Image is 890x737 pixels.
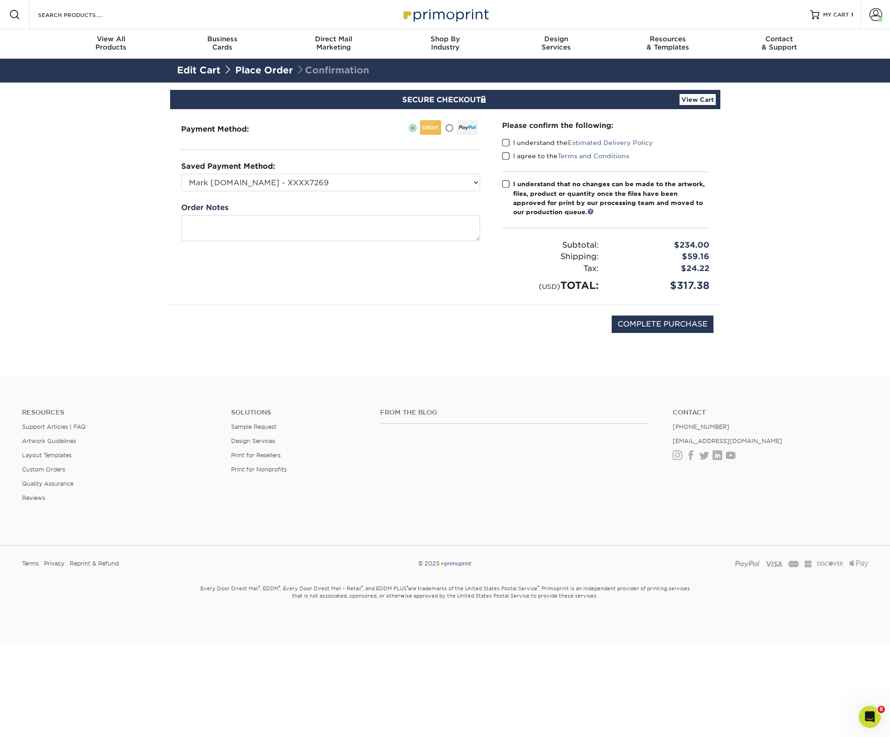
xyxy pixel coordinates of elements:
[166,35,278,43] span: Business
[181,125,271,133] h3: Payment Method:
[558,152,629,160] a: Terms and Conditions
[399,5,491,24] img: Primoprint
[177,65,221,76] a: Edit Cart
[55,29,167,59] a: View AllProducts
[724,35,835,43] span: Contact
[296,65,369,76] span: Confirmation
[501,35,612,43] span: Design
[389,35,501,43] span: Shop By
[606,278,716,293] div: $317.38
[612,29,724,59] a: Resources& Templates
[166,29,278,59] a: BusinessCards
[231,466,287,473] a: Print for Nonprofits
[55,35,167,43] span: View All
[22,494,45,501] a: Reviews
[389,35,501,51] div: Industry
[2,709,78,734] iframe: Google Customer Reviews
[22,409,217,416] h4: Resources
[537,585,539,589] sup: ®
[612,35,724,51] div: & Templates
[501,29,612,59] a: DesignServices
[502,138,653,147] label: I understand the
[177,582,713,622] small: Every Door Direct Mail , EDDM , Every Door Direct Mail – Retail , and EDDM PLUS are trademarks of...
[22,466,65,473] a: Custom Orders
[513,179,709,217] div: I understand that no changes can be made to the artwork, files, product or quantity once the file...
[278,35,389,51] div: Marketing
[859,706,881,728] iframe: Intercom live chat
[166,35,278,51] div: Cards
[380,409,648,416] h4: From the Blog
[177,316,223,343] img: DigiCert Secured Site Seal
[402,95,488,104] span: SECURE CHECKOUT
[495,263,606,275] div: Tax:
[502,151,629,161] label: I agree to the
[55,35,167,51] div: Products
[37,9,127,20] input: SEARCH PRODUCTS.....
[389,29,501,59] a: Shop ByIndustry
[606,263,716,275] div: $24.22
[235,65,293,76] a: Place Order
[724,29,835,59] a: Contact& Support
[501,35,612,51] div: Services
[278,29,389,59] a: Direct MailMarketing
[361,585,363,589] sup: ®
[278,35,389,43] span: Direct Mail
[606,251,716,263] div: $59.16
[724,35,835,51] div: & Support
[673,438,782,444] a: [EMAIL_ADDRESS][DOMAIN_NAME]
[279,585,280,589] sup: ®
[181,161,275,172] label: Saved Payment Method:
[673,423,730,430] a: [PHONE_NUMBER]
[495,251,606,263] div: Shipping:
[407,585,408,589] sup: ®
[70,557,119,571] a: Reprint & Refund
[440,560,472,567] img: Primoprint
[495,239,606,251] div: Subtotal:
[259,585,260,589] sup: ®
[495,278,606,293] div: TOTAL:
[22,557,39,571] a: Terms
[22,438,76,444] a: Artwork Guidelines
[302,557,588,571] div: © 2025
[823,11,849,19] span: MY CART
[606,239,716,251] div: $234.00
[231,423,276,430] a: Sample Request
[851,11,853,18] span: 1
[539,283,560,290] small: (USD)
[231,409,367,416] h4: Solutions
[22,480,73,487] a: Quality Assurance
[181,202,228,213] label: Order Notes
[680,94,716,105] a: View Cart
[878,706,885,713] span: 8
[22,452,72,459] a: Layout Templates
[612,35,724,43] span: Resources
[44,557,64,571] a: Privacy
[231,438,275,444] a: Design Services
[673,409,868,416] a: Contact
[22,423,86,430] a: Support Articles | FAQ
[568,139,653,146] a: Estimated Delivery Policy
[612,316,713,333] input: COMPLETE PURCHASE
[502,120,709,131] div: Please confirm the following:
[231,452,281,459] a: Print for Resellers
